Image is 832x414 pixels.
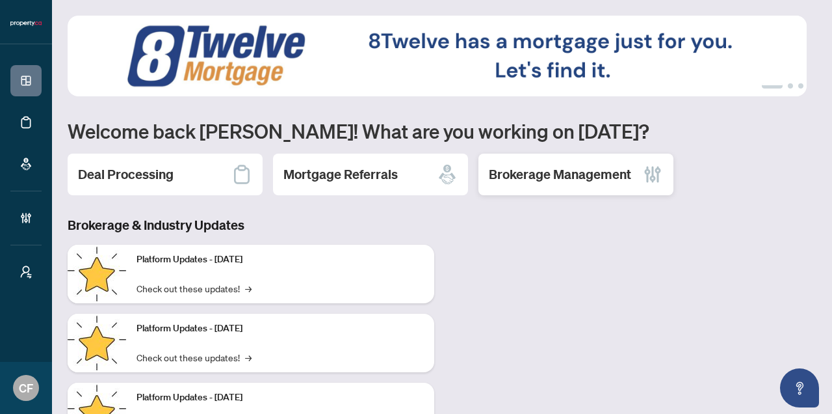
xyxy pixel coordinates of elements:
[136,391,424,405] p: Platform Updates - [DATE]
[136,281,252,296] a: Check out these updates!→
[780,368,819,407] button: Open asap
[10,20,42,27] img: logo
[136,253,424,267] p: Platform Updates - [DATE]
[798,83,803,89] button: 3
[19,266,32,279] span: user-switch
[136,322,424,336] p: Platform Updates - [DATE]
[78,165,174,184] h2: Deal Processing
[489,165,631,184] h2: Brokerage Management
[19,379,33,397] span: CF
[762,83,783,89] button: 1
[136,350,252,365] a: Check out these updates!→
[788,83,793,89] button: 2
[68,245,126,303] img: Platform Updates - July 21, 2025
[68,118,816,143] h1: Welcome back [PERSON_NAME]! What are you working on [DATE]?
[68,16,807,96] img: Slide 0
[245,350,252,365] span: →
[68,314,126,372] img: Platform Updates - July 8, 2025
[283,165,398,184] h2: Mortgage Referrals
[245,281,252,296] span: →
[68,216,434,234] h3: Brokerage & Industry Updates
